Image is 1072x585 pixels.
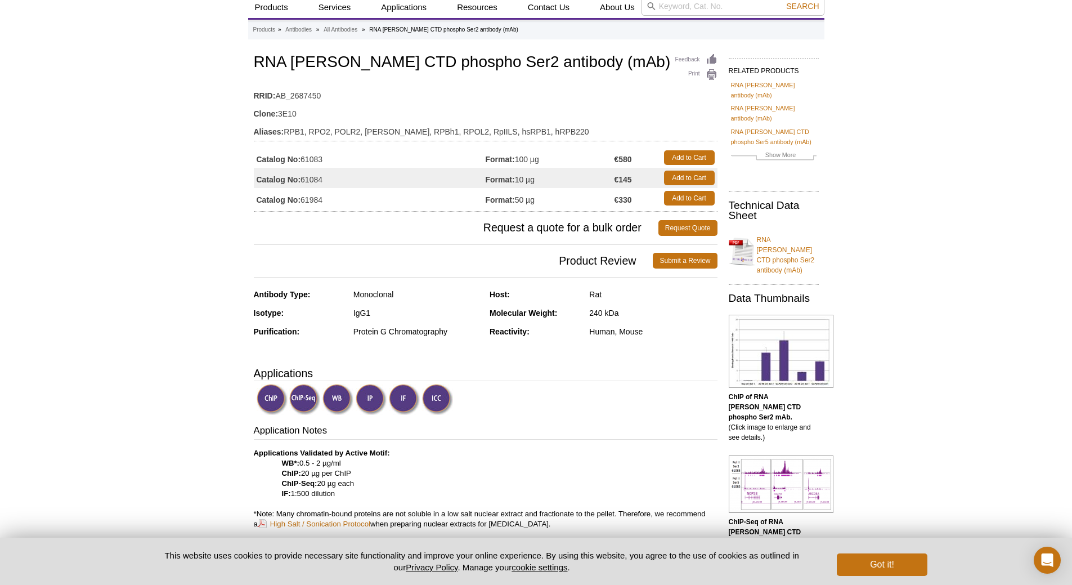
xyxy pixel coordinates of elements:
strong: €145 [614,175,631,185]
a: Submit a Review [653,253,717,269]
div: Human, Mouse [589,327,717,337]
b: Applications Validated by Active Motif: [254,449,390,457]
strong: Aliases: [254,127,284,137]
a: Show More [731,150,817,163]
td: 61084 [254,168,486,188]
a: Add to Cart [664,150,715,165]
b: ChIP-Seq of RNA [PERSON_NAME] CTD phospho Ser2 mAb. [729,518,801,546]
div: 240 kDa [589,308,717,318]
a: RNA [PERSON_NAME] CTD phospho Ser5 antibody (mAb) [731,127,817,147]
span: Product Review [254,253,653,269]
a: High Salt / Sonication Protocol [258,519,370,529]
a: All Antibodies [324,25,357,35]
strong: Antibody Type: [254,290,311,299]
strong: €330 [614,195,631,205]
button: Search [783,1,822,11]
div: Rat [589,289,717,300]
strong: Clone: [254,109,279,119]
p: (Click image to enlarge and see details.) [729,517,819,568]
a: Feedback [675,53,717,66]
a: Request Quote [658,220,717,236]
b: ChIP of RNA [PERSON_NAME] CTD phospho Ser2 mAb. [729,393,801,421]
a: RNA [PERSON_NAME] antibody (mAb) [731,103,817,123]
a: RNA [PERSON_NAME] antibody (mAb) [731,80,817,100]
strong: IF: [282,489,291,498]
a: Privacy Policy [406,562,457,572]
li: RNA [PERSON_NAME] CTD phospho Ser2 antibody (mAb) [369,26,518,33]
strong: ChIP: [282,469,301,477]
strong: Catalog No: [257,195,301,205]
a: Antibodies [285,25,312,35]
strong: Purification: [254,327,300,336]
td: 100 µg [486,148,615,168]
button: Got it! [837,553,927,576]
img: Western Blot Validated [322,384,353,415]
td: 10 µg [486,168,615,188]
li: » [316,26,320,33]
strong: RRID: [254,91,276,101]
img: Immunoprecipitation Validated [356,384,387,415]
td: 61083 [254,148,486,168]
td: 50 µg [486,188,615,208]
td: 3E10 [254,102,717,120]
strong: Format: [486,195,515,205]
img: ChIP-Seq Validated [289,384,320,415]
li: » [278,26,281,33]
a: RNA [PERSON_NAME] CTD phospho Ser2 antibody (mAb) [729,228,819,275]
td: AB_2687450 [254,84,717,102]
strong: Catalog No: [257,154,301,164]
img: Immunofluorescence Validated [389,384,420,415]
a: Add to Cart [664,171,715,185]
strong: Format: [486,175,515,185]
a: Products [253,25,275,35]
strong: Isotype: [254,309,284,318]
h2: Technical Data Sheet [729,200,819,221]
strong: Format: [486,154,515,164]
span: Search [786,2,819,11]
td: RPB1, RPO2, POLR2, [PERSON_NAME], RPBh1, RPOL2, RpIILS, hsRPB1, hRPB220 [254,120,717,138]
strong: Catalog No: [257,175,301,185]
strong: ChIP-Seq: [282,479,317,488]
div: IgG1 [353,308,481,318]
li: » [362,26,365,33]
strong: Host: [490,290,510,299]
a: Add to Cart [664,191,715,206]
h2: Data Thumbnails [729,293,819,303]
img: ChIP Validated [257,384,288,415]
div: Open Intercom Messenger [1034,547,1061,574]
strong: Molecular Weight: [490,309,557,318]
h1: RNA [PERSON_NAME] CTD phospho Ser2 antibody (mAb) [254,53,717,73]
a: Print [675,69,717,81]
strong: €580 [614,154,631,164]
h2: RELATED PRODUCTS [729,58,819,78]
td: 61984 [254,188,486,208]
h3: Application Notes [254,424,717,440]
button: cookie settings [512,562,567,572]
strong: Reactivity: [490,327,530,336]
img: RNA pol II CTD phospho Ser2 antibody (mAb) tested by ChIP. [729,315,833,388]
p: (Click image to enlarge and see details.) [729,392,819,443]
img: Immunocytochemistry Validated [422,384,453,415]
img: RNA pol II CTD phospho Ser2 antibody (mAb) tested by ChIP-Seq. [729,456,833,513]
p: 0.5 - 2 µg/ml 20 µg per ChIP 20 µg each 1:500 dilution *Note: Many chromatin-bound proteins are n... [254,448,717,560]
span: Request a quote for a bulk order [254,220,658,236]
p: This website uses cookies to provide necessary site functionality and improve your online experie... [145,550,819,573]
div: Monoclonal [353,289,481,300]
h3: Applications [254,365,717,382]
div: Protein G Chromatography [353,327,481,337]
